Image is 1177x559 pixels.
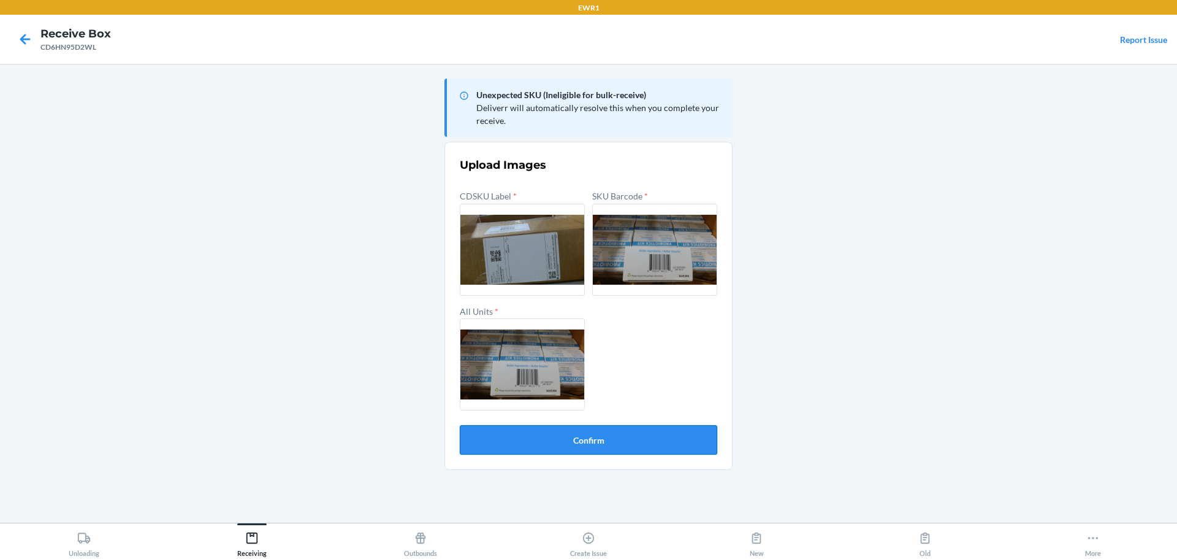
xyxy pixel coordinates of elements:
[69,526,99,557] div: Unloading
[337,523,505,557] button: Outbounds
[1120,34,1167,45] a: Report Issue
[750,526,764,557] div: New
[460,425,717,455] button: Confirm
[1009,523,1177,557] button: More
[592,191,648,201] label: SKU Barcode
[505,523,672,557] button: Create Issue
[476,101,723,127] p: Deliverr will automatically resolve this when you complete your receive.
[578,2,600,13] p: EWR1
[460,191,517,201] label: CDSKU Label
[237,526,267,557] div: Receiving
[672,523,840,557] button: New
[840,523,1008,557] button: Old
[40,26,111,42] h4: Receive Box
[40,42,111,53] div: CD6HN95D2WL
[168,523,336,557] button: Receiving
[460,306,498,317] label: All Units
[1085,526,1101,557] div: More
[460,157,717,173] h3: Upload Images
[918,526,932,557] div: Old
[570,526,607,557] div: Create Issue
[404,526,437,557] div: Outbounds
[476,88,723,101] p: Unexpected SKU (Ineligible for bulk-receive)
